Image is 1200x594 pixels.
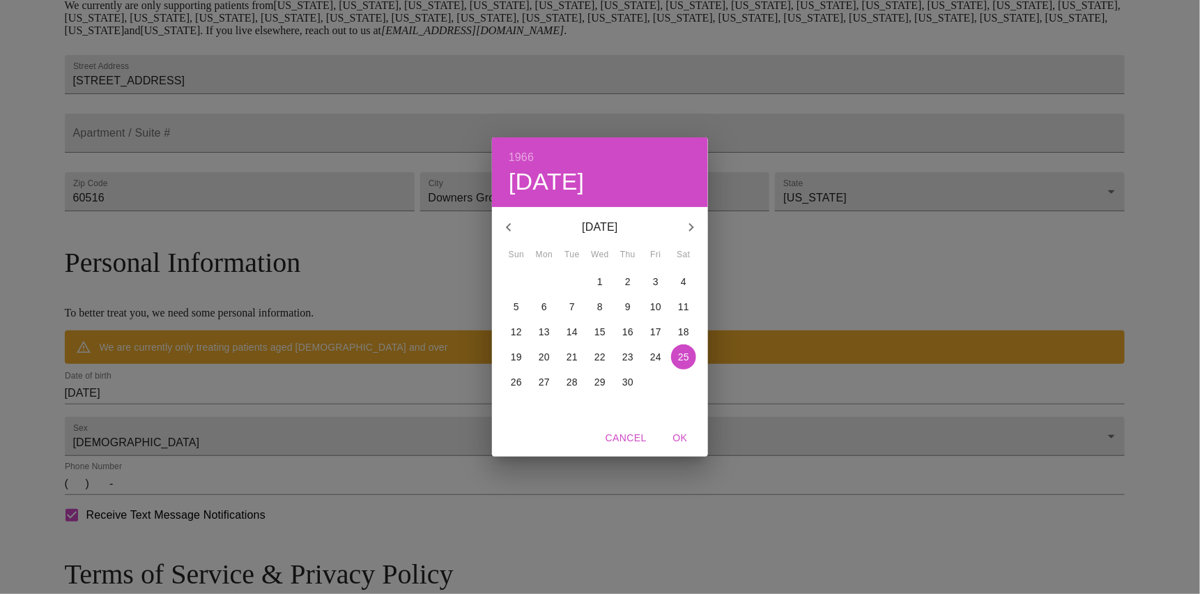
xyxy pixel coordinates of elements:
[560,248,585,262] span: Tue
[622,375,633,389] p: 30
[622,350,633,364] p: 23
[671,319,696,344] button: 18
[504,294,529,319] button: 5
[615,344,640,370] button: 23
[663,429,697,447] span: OK
[560,344,585,370] button: 21
[541,300,547,314] p: 6
[594,325,606,339] p: 15
[504,370,529,395] button: 26
[625,275,631,289] p: 2
[587,294,613,319] button: 8
[567,375,578,389] p: 28
[587,319,613,344] button: 15
[511,325,522,339] p: 12
[650,325,661,339] p: 17
[643,248,668,262] span: Fri
[511,375,522,389] p: 26
[587,269,613,294] button: 1
[532,370,557,395] button: 27
[587,344,613,370] button: 22
[509,167,585,197] button: [DATE]
[671,269,696,294] button: 4
[643,294,668,319] button: 10
[643,344,668,370] button: 24
[671,294,696,319] button: 11
[643,269,668,294] button: 3
[567,325,578,339] p: 14
[671,344,696,370] button: 25
[615,269,640,294] button: 2
[560,319,585,344] button: 14
[643,319,668,344] button: 17
[615,248,640,262] span: Thu
[671,248,696,262] span: Sat
[504,344,529,370] button: 19
[615,370,640,395] button: 30
[509,148,534,167] button: 1966
[532,294,557,319] button: 6
[597,275,603,289] p: 1
[514,300,519,314] p: 5
[567,350,578,364] p: 21
[678,350,689,364] p: 25
[650,300,661,314] p: 10
[600,425,652,451] button: Cancel
[532,248,557,262] span: Mon
[650,350,661,364] p: 24
[532,319,557,344] button: 13
[658,425,702,451] button: OK
[587,248,613,262] span: Wed
[560,294,585,319] button: 7
[560,370,585,395] button: 28
[539,325,550,339] p: 13
[525,219,675,236] p: [DATE]
[597,300,603,314] p: 8
[625,300,631,314] p: 9
[587,370,613,395] button: 29
[532,344,557,370] button: 20
[606,429,647,447] span: Cancel
[511,350,522,364] p: 19
[539,350,550,364] p: 20
[615,319,640,344] button: 16
[539,375,550,389] p: 27
[594,350,606,364] p: 22
[504,248,529,262] span: Sun
[569,300,575,314] p: 7
[622,325,633,339] p: 16
[594,375,606,389] p: 29
[504,319,529,344] button: 12
[681,275,686,289] p: 4
[678,325,689,339] p: 18
[678,300,689,314] p: 11
[653,275,659,289] p: 3
[615,294,640,319] button: 9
